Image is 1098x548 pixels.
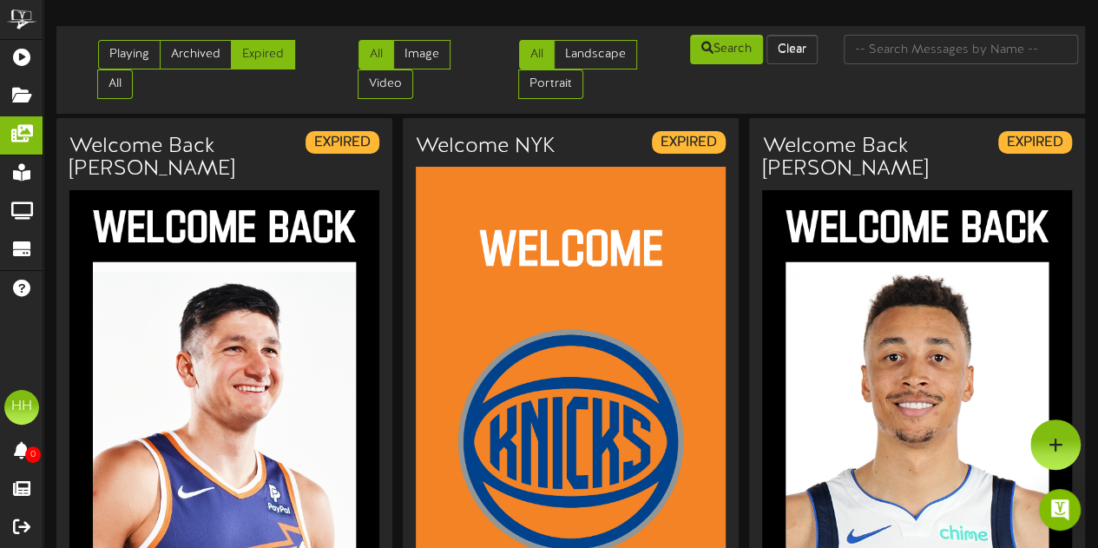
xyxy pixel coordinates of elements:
[518,69,583,99] a: Portrait
[314,135,371,150] strong: EXPIRED
[519,40,555,69] a: All
[25,446,41,463] span: 0
[231,40,295,69] a: Expired
[1007,135,1063,150] strong: EXPIRED
[69,135,234,182] h3: Welcome Back [PERSON_NAME]
[416,135,556,158] h3: Welcome NYK
[393,40,450,69] a: Image
[766,35,818,64] button: Clear
[1039,489,1081,531] div: Open Intercom Messenger
[358,40,394,69] a: All
[98,40,161,69] a: Playing
[844,35,1078,64] input: -- Search Messages by Name --
[554,40,637,69] a: Landscape
[762,135,927,182] h3: Welcome Back [PERSON_NAME]
[160,40,232,69] a: Archived
[690,35,763,64] button: Search
[358,69,413,99] a: Video
[97,69,133,99] a: All
[4,390,39,425] div: HH
[661,135,717,150] strong: EXPIRED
